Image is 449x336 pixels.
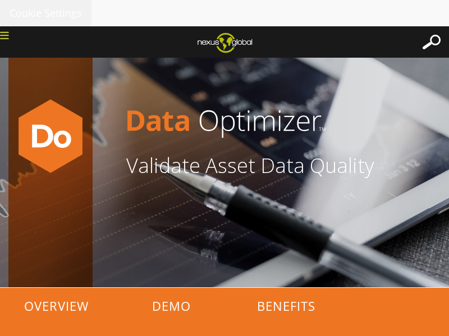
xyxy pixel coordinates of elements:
[189,29,261,56] img: ng_logo_web
[126,86,441,156] img: DataOpthorizontal-no-icon
[126,156,441,176] h1: Validate Asset Data Quality
[11,97,90,175] img: Data-optimizer
[230,288,342,324] p: BENEFITS
[115,288,227,324] p: DEMO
